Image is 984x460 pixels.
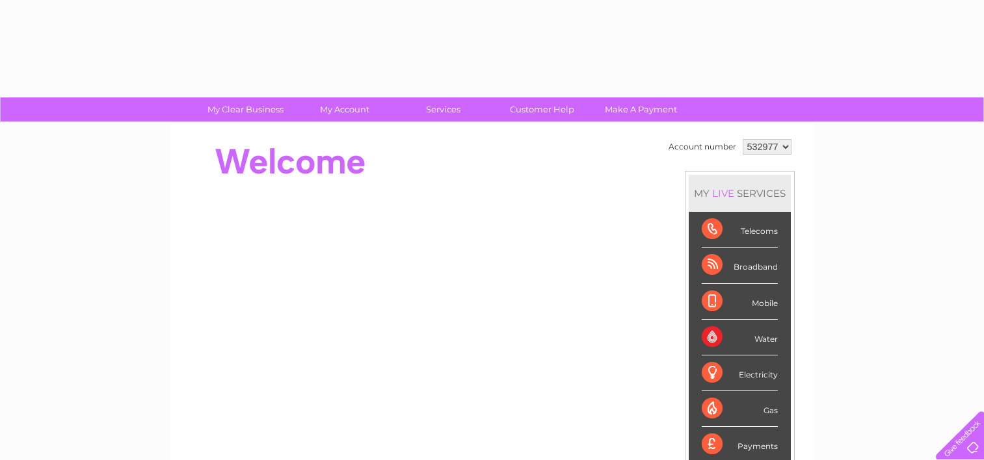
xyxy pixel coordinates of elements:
[390,97,497,121] a: Services
[291,97,398,121] a: My Account
[702,212,778,248] div: Telecoms
[702,248,778,283] div: Broadband
[587,97,695,121] a: Make A Payment
[702,284,778,320] div: Mobile
[665,136,739,158] td: Account number
[192,97,299,121] a: My Clear Business
[702,391,778,427] div: Gas
[710,187,737,199] div: LIVE
[689,175,791,212] div: MY SERVICES
[488,97,596,121] a: Customer Help
[702,355,778,391] div: Electricity
[702,320,778,355] div: Water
